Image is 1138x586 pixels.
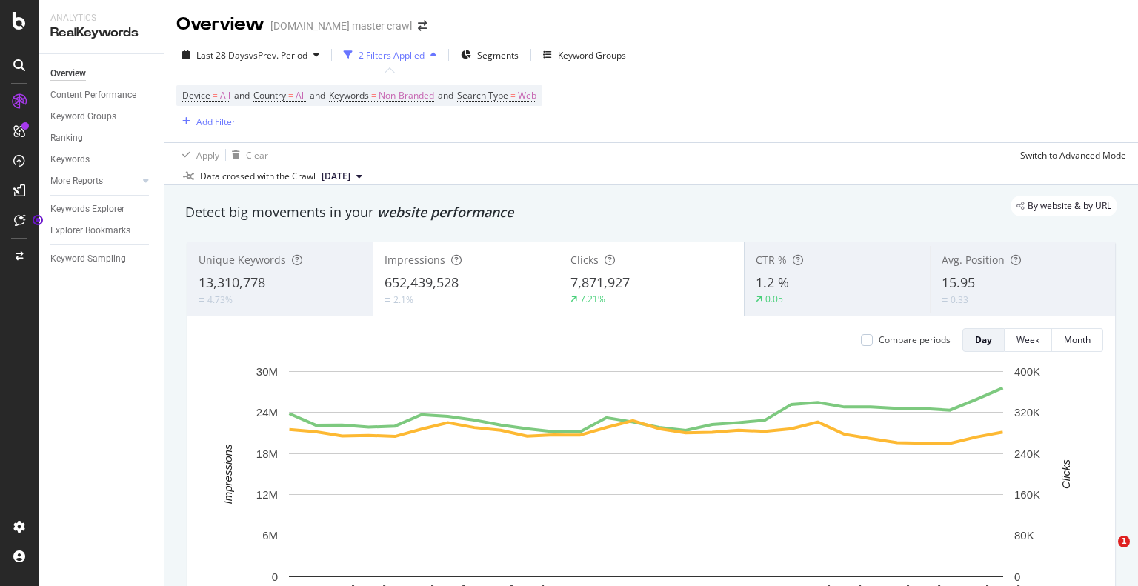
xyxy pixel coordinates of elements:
div: [DOMAIN_NAME] master crawl [270,19,412,33]
span: Non-Branded [379,85,434,106]
iframe: Intercom live chat [1088,536,1123,571]
a: More Reports [50,173,139,189]
div: RealKeywords [50,24,152,41]
div: 4.73% [207,293,233,306]
button: Add Filter [176,113,236,130]
div: 0.05 [765,293,783,305]
div: arrow-right-arrow-left [418,21,427,31]
div: Add Filter [196,116,236,128]
button: [DATE] [316,167,368,185]
span: Unique Keywords [199,253,286,267]
span: = [288,89,293,101]
div: Day [975,333,992,346]
span: Keywords [329,89,369,101]
span: = [371,89,376,101]
img: Equal [942,298,948,302]
button: Switch to Advanced Mode [1014,143,1126,167]
button: Day [962,328,1005,352]
div: Keywords Explorer [50,202,124,217]
button: Segments [455,43,525,67]
span: 2025 Aug. 25th [322,170,350,183]
div: Compare periods [879,333,951,346]
div: Keywords [50,152,90,167]
span: Impressions [385,253,445,267]
text: 30M [256,365,278,378]
a: Keyword Sampling [50,251,153,267]
div: Overview [50,66,86,81]
div: Analytics [50,12,152,24]
div: More Reports [50,173,103,189]
span: All [296,85,306,106]
text: 0 [272,570,278,583]
div: Ranking [50,130,83,146]
text: 320K [1014,406,1040,419]
div: legacy label [1011,196,1117,216]
div: Keyword Groups [50,109,116,124]
div: Overview [176,12,264,37]
span: = [213,89,218,101]
div: Explorer Bookmarks [50,223,130,239]
a: Explorer Bookmarks [50,223,153,239]
a: Keywords [50,152,153,167]
span: 15.95 [942,273,975,291]
span: Last 28 Days [196,49,249,61]
div: Keyword Sampling [50,251,126,267]
button: Last 28 DaysvsPrev. Period [176,43,325,67]
div: Apply [196,149,219,162]
text: 240K [1014,447,1040,460]
text: 160K [1014,488,1040,501]
text: 400K [1014,365,1040,378]
text: 6M [262,529,278,542]
div: Clear [246,149,268,162]
a: Ranking [50,130,153,146]
button: Apply [176,143,219,167]
img: Equal [199,298,204,302]
span: and [438,89,453,101]
button: Keyword Groups [537,43,632,67]
div: Data crossed with the Crawl [200,170,316,183]
img: Equal [385,298,390,302]
text: 24M [256,406,278,419]
a: Content Performance [50,87,153,103]
text: Clicks [1059,459,1072,488]
div: 2.1% [393,293,413,306]
span: Country [253,89,286,101]
text: 18M [256,447,278,460]
span: 652,439,528 [385,273,459,291]
text: Impressions [222,444,234,504]
a: Overview [50,66,153,81]
div: 2 Filters Applied [359,49,425,61]
a: Keywords Explorer [50,202,153,217]
span: and [310,89,325,101]
div: Switch to Advanced Mode [1020,149,1126,162]
span: All [220,85,230,106]
span: and [234,89,250,101]
div: Tooltip anchor [31,213,44,227]
span: 7,871,927 [570,273,630,291]
span: CTR % [756,253,787,267]
span: By website & by URL [1028,202,1111,210]
button: Clear [226,143,268,167]
button: Month [1052,328,1103,352]
span: Segments [477,49,519,61]
text: 80K [1014,529,1034,542]
span: 1 [1118,536,1130,547]
span: Device [182,89,210,101]
div: Keyword Groups [558,49,626,61]
div: 0.33 [951,293,968,306]
text: 12M [256,488,278,501]
a: Keyword Groups [50,109,153,124]
span: = [510,89,516,101]
text: 0 [1014,570,1020,583]
div: Week [1016,333,1039,346]
button: Week [1005,328,1052,352]
span: Search Type [457,89,508,101]
span: Web [518,85,536,106]
span: 1.2 % [756,273,789,291]
span: vs Prev. Period [249,49,307,61]
span: Avg. Position [942,253,1005,267]
div: Month [1064,333,1091,346]
div: Content Performance [50,87,136,103]
button: 2 Filters Applied [338,43,442,67]
span: Clicks [570,253,599,267]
